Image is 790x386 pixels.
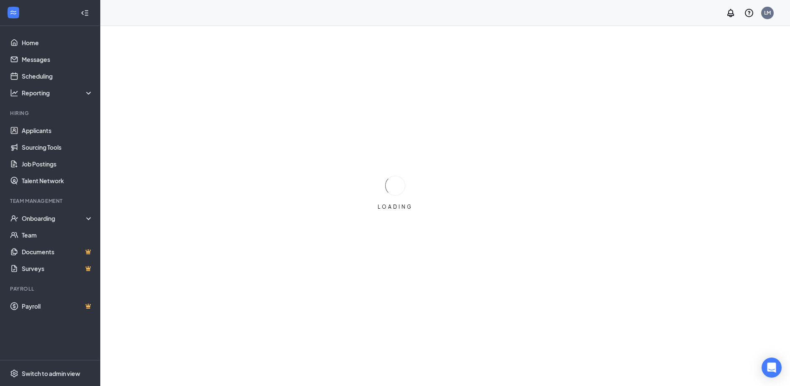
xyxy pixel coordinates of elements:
a: Team [22,227,93,243]
a: PayrollCrown [22,298,93,314]
div: Open Intercom Messenger [762,358,782,378]
div: Reporting [22,89,94,97]
div: Team Management [10,197,91,205]
div: Payroll [10,285,91,292]
div: LM [764,9,771,16]
a: Sourcing Tools [22,139,93,156]
svg: UserCheck [10,214,18,222]
a: Talent Network [22,172,93,189]
svg: Analysis [10,89,18,97]
div: LOADING [374,203,416,210]
svg: Notifications [726,8,736,18]
div: Switch to admin view [22,369,80,378]
a: Home [22,34,93,51]
a: SurveysCrown [22,260,93,277]
a: Messages [22,51,93,68]
a: Scheduling [22,68,93,84]
a: Applicants [22,122,93,139]
div: Hiring [10,110,91,117]
svg: Collapse [81,9,89,17]
svg: QuestionInfo [744,8,754,18]
svg: WorkstreamLogo [9,8,18,17]
a: Job Postings [22,156,93,172]
a: DocumentsCrown [22,243,93,260]
div: Onboarding [22,214,86,222]
svg: Settings [10,369,18,378]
